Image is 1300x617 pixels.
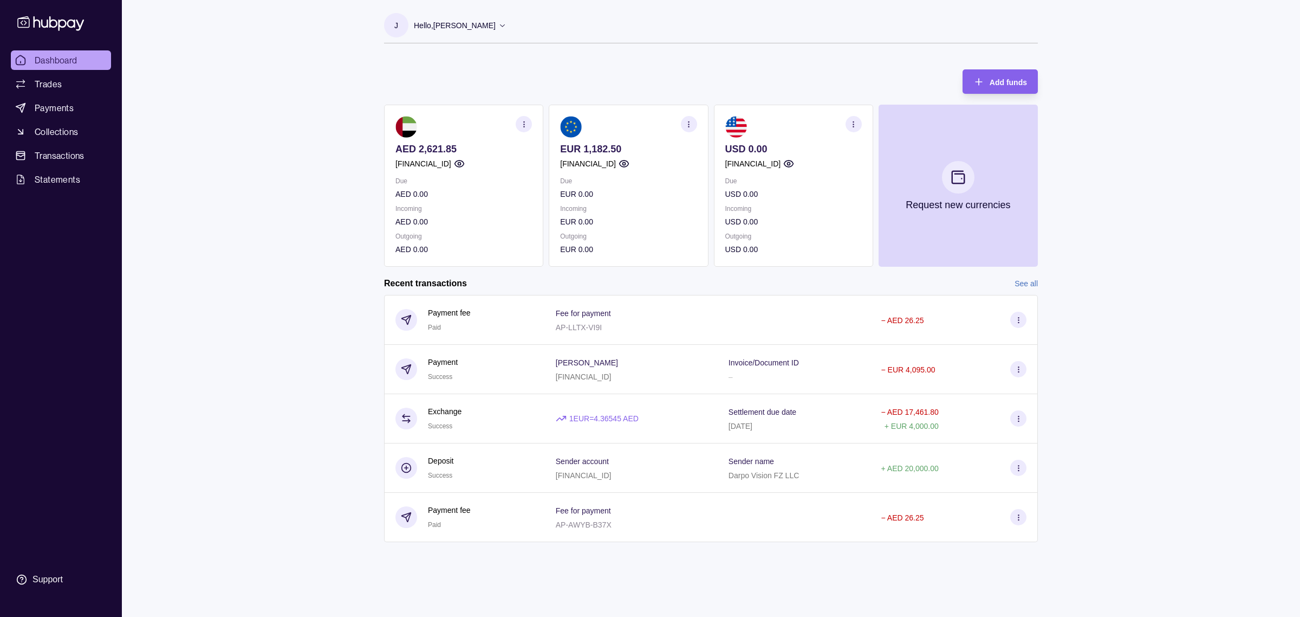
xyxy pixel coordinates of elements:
p: Incoming [560,203,697,215]
span: Success [428,472,452,479]
a: Statements [11,170,111,189]
p: Sender account [556,457,609,466]
div: Support [32,574,63,586]
p: Outgoing [395,230,532,242]
img: ae [395,116,417,138]
a: Support [11,568,111,591]
p: − AED 17,461.80 [881,408,939,416]
p: Fee for payment [556,506,611,515]
p: Outgoing [725,230,862,242]
p: AED 0.00 [395,243,532,255]
a: Transactions [11,146,111,165]
a: Payments [11,98,111,118]
p: Exchange [428,406,461,417]
p: Settlement due date [729,408,796,416]
p: − AED 26.25 [881,513,924,522]
img: us [725,116,747,138]
span: Collections [35,125,78,138]
span: Transactions [35,149,84,162]
a: See all [1015,278,1038,290]
p: AP-LLTX-VI9I [556,323,602,332]
p: J [394,20,398,31]
span: Paid [428,324,441,331]
p: [DATE] [729,422,752,430]
p: 1 EUR = 4.36545 AED [569,413,639,425]
p: Outgoing [560,230,697,242]
span: Dashboard [35,54,77,67]
p: Sender name [729,457,774,466]
button: Request new currencies [879,105,1038,267]
p: Payment [428,356,458,368]
p: [FINANCIAL_ID] [725,158,781,170]
p: Due [395,175,532,187]
p: − AED 26.25 [881,316,924,325]
p: [FINANCIAL_ID] [560,158,616,170]
p: EUR 0.00 [560,216,697,228]
p: Deposit [428,455,453,467]
p: AED 0.00 [395,216,532,228]
span: Paid [428,521,441,529]
p: EUR 0.00 [560,243,697,255]
h2: Recent transactions [384,278,467,290]
span: Success [428,422,452,430]
p: [FINANCIAL_ID] [556,372,612,381]
span: Add funds [990,78,1027,87]
p: Fee for payment [556,309,611,318]
p: − EUR 4,095.00 [881,365,935,374]
p: [FINANCIAL_ID] [395,158,451,170]
p: Incoming [725,203,862,215]
a: Collections [11,122,111,142]
p: + EUR 4,000.00 [885,422,939,430]
p: USD 0.00 [725,216,862,228]
span: Payments [35,101,74,114]
p: Hello, [PERSON_NAME] [414,20,496,31]
p: Payment fee [428,307,471,319]
p: [FINANCIAL_ID] [556,471,612,480]
button: Add funds [963,69,1038,94]
p: USD 0.00 [725,188,862,200]
p: Invoice/Document ID [729,358,799,367]
span: Trades [35,78,62,91]
p: USD 0.00 [725,243,862,255]
p: Due [725,175,862,187]
p: AED 2,621.85 [395,143,532,155]
p: + AED 20,000.00 [881,464,939,473]
a: Trades [11,74,111,94]
p: AED 0.00 [395,188,532,200]
p: Incoming [395,203,532,215]
p: [PERSON_NAME] [556,358,618,367]
p: AP-AWYB-B37X [556,520,612,529]
p: EUR 0.00 [560,188,697,200]
p: Darpo Vision FZ LLC [729,471,799,480]
span: Success [428,373,452,381]
p: EUR 1,182.50 [560,143,697,155]
p: USD 0.00 [725,143,862,155]
p: Due [560,175,697,187]
img: eu [560,116,582,138]
span: Statements [35,173,80,186]
a: Dashboard [11,50,111,70]
p: – [729,372,733,381]
p: Request new currencies [906,199,1010,211]
p: Payment fee [428,504,471,516]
